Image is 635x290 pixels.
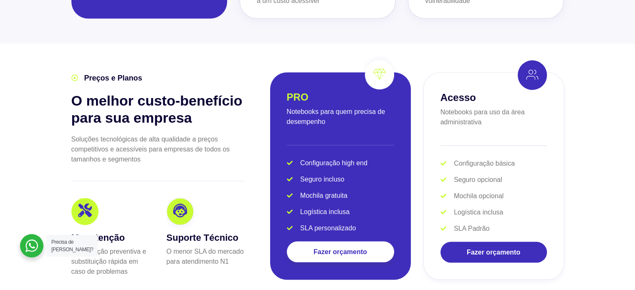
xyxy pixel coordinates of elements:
[298,174,344,184] span: Seguro incluso
[298,223,356,233] span: SLA personalizado
[298,158,367,168] span: Configuração high end
[452,224,489,234] span: SLA Padrão
[452,191,503,201] span: Mochila opcional
[440,107,547,127] p: Notebooks para uso da área administrativa
[298,207,349,217] span: Logística inclusa
[71,134,245,164] p: Soluções tecnológicas de alta qualidade a preços competitivos e acessíveis para empresas de todos...
[287,91,309,103] h2: PRO
[485,184,635,290] div: Widget de chat
[452,159,515,169] span: Configuração básica
[167,231,245,245] h3: Suporte Técnico
[440,92,476,103] h2: Acesso
[287,107,394,127] p: Notebooks para quem precisa de desempenho
[485,184,635,290] iframe: Chat Widget
[71,231,150,245] h3: Manutenção
[51,239,93,252] span: Precisa de [PERSON_NAME]?
[452,207,503,217] span: Logística inclusa
[71,92,245,126] h2: O melhor custo-benefício para sua empresa
[82,73,142,84] span: Preços e Planos
[467,249,520,256] span: Fazer orçamento
[71,247,150,277] p: Manutenção preventiva e substituição rápida em caso de problemas
[287,242,394,262] a: Fazer orçamento
[298,191,347,201] span: Mochila gratuita
[440,242,547,263] a: Fazer orçamento
[314,249,367,255] span: Fazer orçamento
[452,175,502,185] span: Seguro opcional
[167,247,245,267] p: O menor SLA do mercado para atendimento N1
